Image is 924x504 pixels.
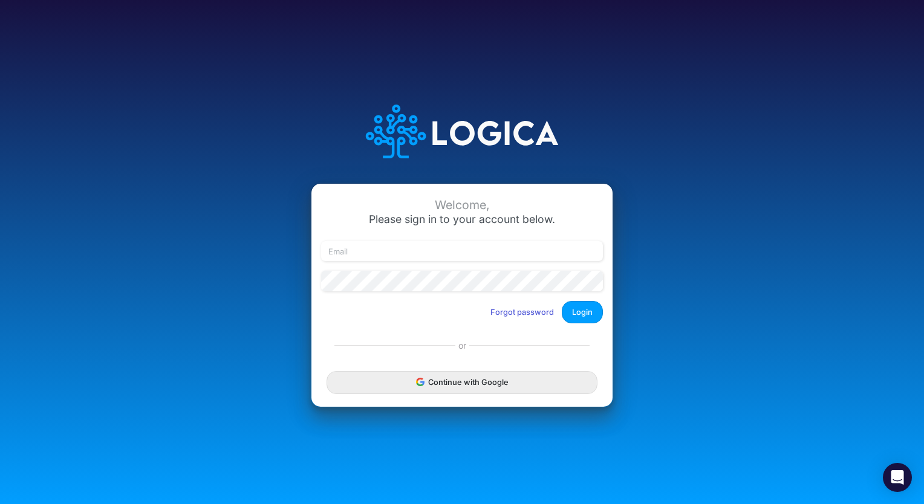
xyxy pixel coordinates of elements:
input: Email [321,241,603,262]
button: Continue with Google [327,371,597,393]
div: Welcome, [321,198,603,212]
button: Login [562,301,603,323]
span: Please sign in to your account below. [369,213,555,225]
div: Open Intercom Messenger [883,463,912,492]
button: Forgot password [483,302,562,322]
